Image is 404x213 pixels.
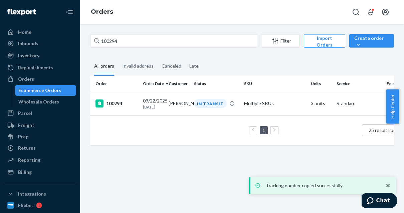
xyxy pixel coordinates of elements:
div: IN TRANSIT [194,99,227,108]
p: [DATE] [143,104,163,110]
a: Billing [4,167,76,177]
input: Search orders [90,34,257,48]
a: Orders [4,74,76,84]
p: Standard [337,100,381,107]
th: Status [191,76,241,92]
div: Canceled [162,57,181,75]
div: Late [189,57,199,75]
a: Inbounds [4,38,76,49]
th: SKU [241,76,308,92]
a: Reporting [4,155,76,165]
div: Inventory [18,52,39,59]
div: Returns [18,145,36,151]
td: Multiple SKUs [241,92,308,115]
button: Close Navigation [63,5,76,19]
a: Replenishments [4,62,76,73]
th: Service [334,76,384,92]
a: Orders [91,8,113,15]
div: Freight [18,122,34,129]
div: Home [18,29,31,35]
iframe: Opens a widget where you can chat to one of our agents [362,193,397,210]
div: Prep [18,133,28,140]
div: All orders [94,57,114,76]
a: Returns [4,143,76,153]
p: Tracking number copied successfully [266,182,378,189]
button: Create order [349,34,394,48]
a: Home [4,27,76,38]
td: 3 units [308,92,334,115]
div: Wholesale Orders [18,98,59,105]
th: Order [90,76,140,92]
svg: close toast [385,182,391,189]
div: Filter [261,38,299,44]
button: Help Center [386,89,399,124]
th: Units [308,76,334,92]
button: Open Search Box [349,5,363,19]
div: Replenishments [18,64,53,71]
a: Inventory [4,50,76,61]
div: 100294 [95,99,138,108]
div: Reporting [18,157,40,163]
button: Filter [261,34,300,48]
a: Page 1 is your current page [261,127,266,133]
div: Orders [18,76,34,82]
img: Flexport logo [7,9,36,15]
div: Parcel [18,110,32,117]
div: Ecommerce Orders [18,87,61,94]
ol: breadcrumbs [85,2,119,22]
button: Open notifications [364,5,377,19]
a: Prep [4,131,76,142]
a: Freight [4,120,76,131]
a: Parcel [4,108,76,119]
div: Billing [18,169,32,175]
button: Open account menu [379,5,392,19]
div: Integrations [18,191,46,197]
th: Order Date [140,76,166,92]
a: Flieber [4,200,76,211]
div: Create order [354,35,389,48]
button: Import Orders [304,34,345,48]
div: Inbounds [18,40,38,47]
td: [PERSON_NAME] [166,92,192,115]
a: Ecommerce Orders [15,85,76,96]
div: Customer [169,81,189,86]
div: Invalid address [122,57,154,75]
div: 09/22/2025 [143,97,163,110]
a: Wholesale Orders [15,96,76,107]
button: Integrations [4,189,76,199]
div: Flieber [18,202,33,209]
